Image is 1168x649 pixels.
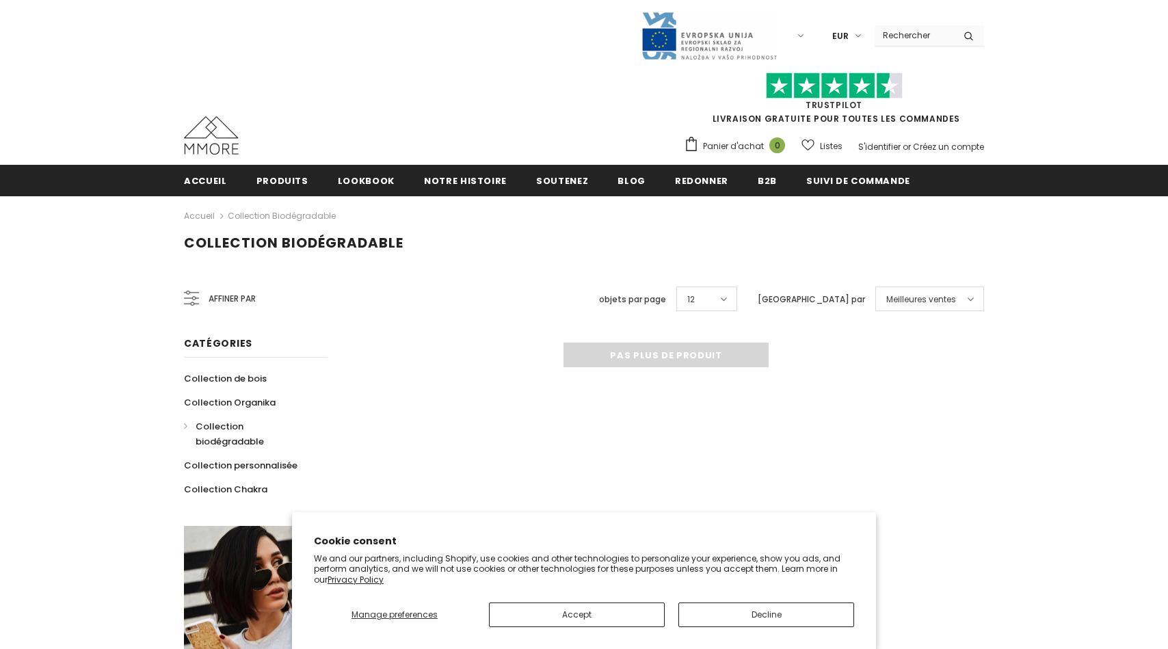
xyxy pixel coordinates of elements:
a: Javni Razpis [641,29,778,41]
span: Suivi de commande [806,174,910,187]
input: Search Site [875,25,953,45]
label: objets par page [599,293,666,306]
img: Cas MMORE [184,116,239,155]
a: Accueil [184,208,215,224]
span: Redonner [675,174,728,187]
button: Accept [489,602,665,627]
a: Redonner [675,165,728,196]
span: B2B [758,174,777,187]
span: Collection Organika [184,396,276,409]
a: Privacy Policy [328,574,384,585]
span: Collection biodégradable [184,233,403,252]
span: Collection Chakra [184,483,267,496]
span: Produits [256,174,308,187]
a: Collection biodégradable [184,414,313,453]
a: Collection Chakra [184,477,267,501]
a: Notre histoire [424,165,507,196]
span: LIVRAISON GRATUITE POUR TOUTES LES COMMANDES [684,79,984,124]
span: 0 [769,137,785,153]
a: Accueil [184,165,227,196]
a: S'identifier [858,141,901,153]
span: Listes [820,140,842,153]
span: Lookbook [338,174,395,187]
span: Collection de bois [184,372,267,385]
a: Suivi de commande [806,165,910,196]
span: Accueil [184,174,227,187]
span: Meilleures ventes [886,293,956,306]
a: TrustPilot [806,99,862,111]
p: We and our partners, including Shopify, use cookies and other technologies to personalize your ex... [314,553,854,585]
h2: Cookie consent [314,534,854,548]
button: Manage preferences [314,602,475,627]
span: Catégories [184,336,252,350]
a: Produits [256,165,308,196]
a: Collection personnalisée [184,453,297,477]
a: Panier d'achat 0 [684,136,792,157]
span: Panier d'achat [703,140,764,153]
span: Collection biodégradable [196,420,264,448]
a: Créez un compte [913,141,984,153]
img: Javni Razpis [641,11,778,61]
a: Blog [618,165,646,196]
label: [GEOGRAPHIC_DATA] par [758,293,865,306]
button: Decline [678,602,854,627]
span: or [903,141,911,153]
a: Listes [801,134,842,158]
span: Affiner par [209,291,256,306]
span: Collection personnalisée [184,459,297,472]
span: soutenez [536,174,588,187]
a: Lookbook [338,165,395,196]
a: B2B [758,165,777,196]
span: Notre histoire [424,174,507,187]
a: Collection Organika [184,390,276,414]
span: 12 [687,293,695,306]
a: Collection de bois [184,367,267,390]
span: EUR [832,29,849,43]
span: Manage preferences [351,609,438,620]
img: Faites confiance aux étoiles pilotes [766,72,903,99]
span: Blog [618,174,646,187]
a: Collection biodégradable [228,210,336,222]
a: soutenez [536,165,588,196]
